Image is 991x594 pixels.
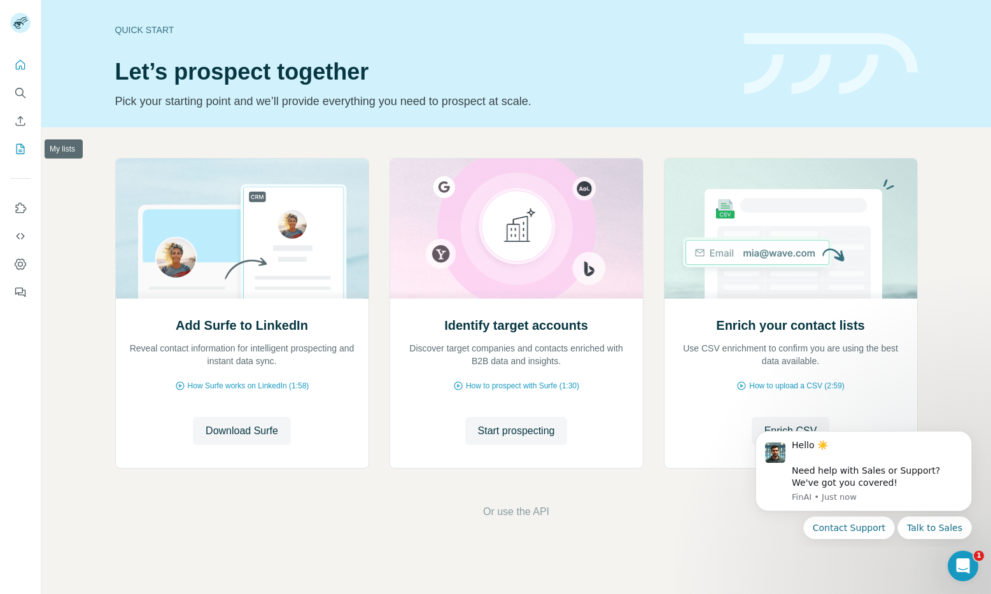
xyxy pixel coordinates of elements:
img: Enrich your contact lists [664,159,918,299]
h1: Let’s prospect together [115,59,729,85]
img: Identify target accounts [390,159,643,299]
button: Feedback [10,281,31,304]
span: How Surfe works on LinkedIn (1:58) [188,380,309,392]
span: Start prospecting [478,423,555,439]
button: Enrich CSV [752,417,830,445]
button: My lists [10,138,31,160]
h2: Enrich your contact lists [716,316,864,334]
span: Download Surfe [206,423,278,439]
button: Enrich CSV [10,110,31,132]
div: Quick start [115,24,729,36]
button: Search [10,81,31,104]
button: Download Surfe [193,417,291,445]
button: Quick start [10,53,31,76]
span: How to prospect with Surfe (1:30) [466,380,579,392]
button: Dashboard [10,253,31,276]
img: Add Surfe to LinkedIn [115,159,369,299]
iframe: Intercom notifications message [736,420,991,547]
p: Use CSV enrichment to confirm you are using the best data available. [677,342,904,367]
h2: Identify target accounts [444,316,588,334]
button: Start prospecting [465,417,568,445]
button: Use Surfe on LinkedIn [10,197,31,220]
img: banner [744,33,918,95]
span: 1 [974,551,984,561]
button: Use Surfe API [10,225,31,248]
button: Or use the API [483,504,549,520]
p: Reveal contact information for intelligent prospecting and instant data sync. [129,342,356,367]
span: How to upload a CSV (2:59) [749,380,844,392]
iframe: Intercom live chat [948,551,978,581]
p: Discover target companies and contacts enriched with B2B data and insights. [403,342,630,367]
p: Pick your starting point and we’ll provide everything you need to prospect at scale. [115,92,729,110]
h2: Add Surfe to LinkedIn [176,316,308,334]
